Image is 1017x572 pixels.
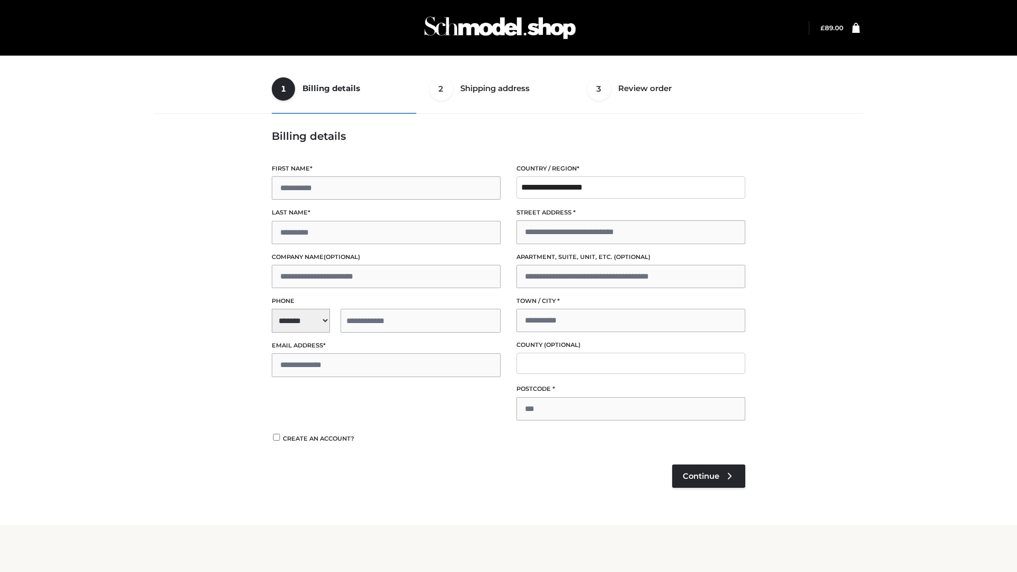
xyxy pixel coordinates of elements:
[272,434,281,441] input: Create an account?
[516,340,745,350] label: County
[324,253,360,261] span: (optional)
[544,341,581,348] span: (optional)
[820,24,825,32] span: £
[272,296,501,306] label: Phone
[820,24,843,32] a: £89.00
[272,341,501,351] label: Email address
[516,164,745,174] label: Country / Region
[820,24,843,32] bdi: 89.00
[683,471,719,481] span: Continue
[614,253,650,261] span: (optional)
[421,7,579,49] img: Schmodel Admin 964
[516,384,745,394] label: Postcode
[272,164,501,174] label: First name
[672,464,745,488] a: Continue
[272,130,745,142] h3: Billing details
[516,208,745,218] label: Street address
[516,252,745,262] label: Apartment, suite, unit, etc.
[516,296,745,306] label: Town / City
[272,252,501,262] label: Company name
[283,435,354,442] span: Create an account?
[272,208,501,218] label: Last name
